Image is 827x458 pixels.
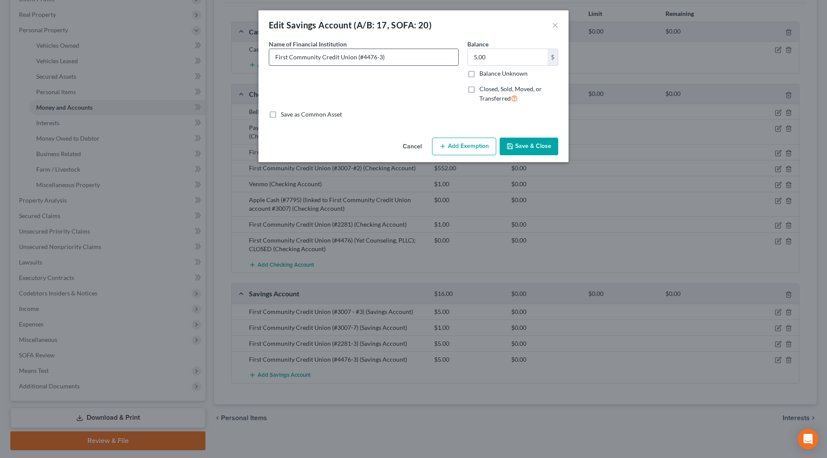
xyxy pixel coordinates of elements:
[281,110,342,119] label: Save as Common Asset
[396,138,429,156] button: Cancel
[798,429,818,449] div: Open Intercom Messenger
[479,69,528,78] label: Balance Unknown
[468,49,547,65] input: 0.00
[432,138,496,156] button: Add Exemption
[269,19,432,31] div: Edit Savings Account (A/B: 17, SOFA: 20)
[547,49,558,65] div: $
[552,20,558,30] button: ×
[269,40,347,48] span: Name of Financial Institution
[500,138,558,156] button: Save & Close
[479,85,542,102] span: Closed, Sold, Moved, or Transferred
[467,40,488,49] label: Balance
[269,49,458,65] input: Enter name...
